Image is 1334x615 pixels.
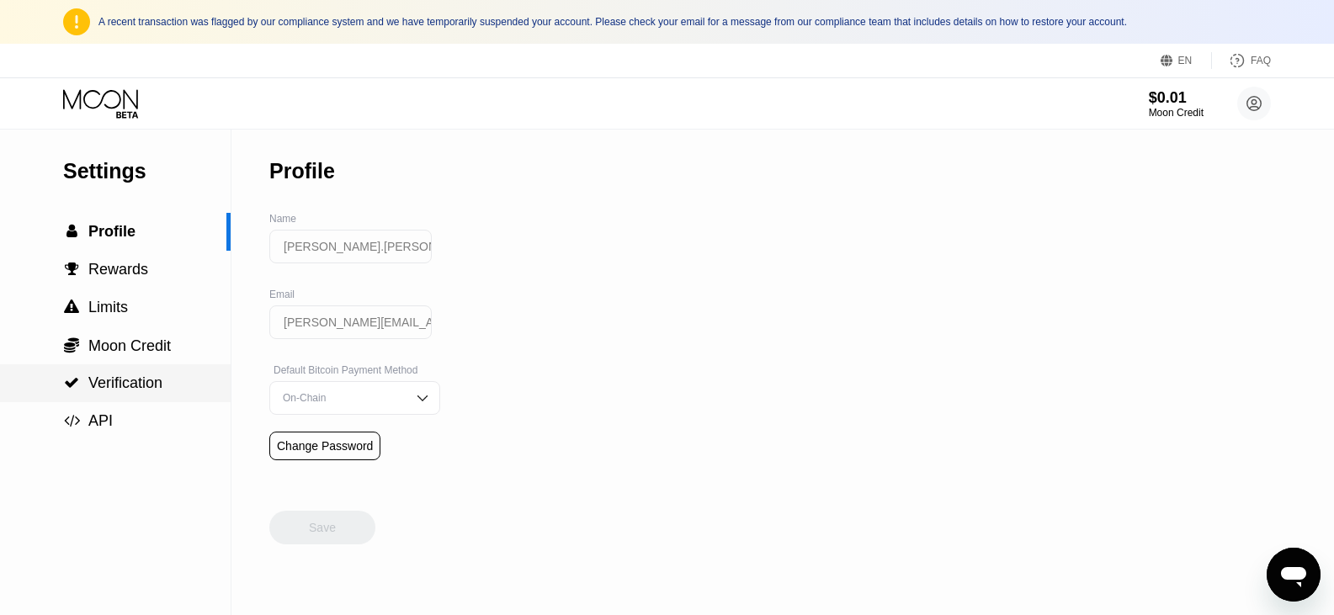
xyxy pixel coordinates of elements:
[63,159,231,183] div: Settings
[269,213,440,225] div: Name
[1161,52,1212,69] div: EN
[1149,89,1204,107] div: $0.01
[1149,89,1204,119] div: $0.01Moon Credit
[63,375,80,390] div: 
[269,159,335,183] div: Profile
[1149,107,1204,119] div: Moon Credit
[64,337,79,353] span: 
[269,289,440,300] div: Email
[63,337,80,353] div: 
[1212,52,1271,69] div: FAQ
[1267,548,1321,602] iframe: Button to launch messaging window
[1251,55,1271,66] div: FAQ
[88,223,136,240] span: Profile
[269,432,380,460] div: Change Password
[98,16,1271,28] div: A recent transaction was flagged by our compliance system and we have temporarily suspended your ...
[88,261,148,278] span: Rewards
[88,374,162,391] span: Verification
[63,262,80,277] div: 
[65,262,79,277] span: 
[66,224,77,239] span: 
[63,224,80,239] div: 
[63,300,80,315] div: 
[88,412,113,429] span: API
[88,299,128,315] span: Limits
[279,392,406,404] div: On-Chain
[63,413,80,428] div: 
[64,413,80,428] span: 
[64,300,79,315] span: 
[88,337,171,354] span: Moon Credit
[1178,55,1193,66] div: EN
[64,375,79,390] span: 
[277,439,373,453] div: Change Password
[269,364,440,376] div: Default Bitcoin Payment Method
